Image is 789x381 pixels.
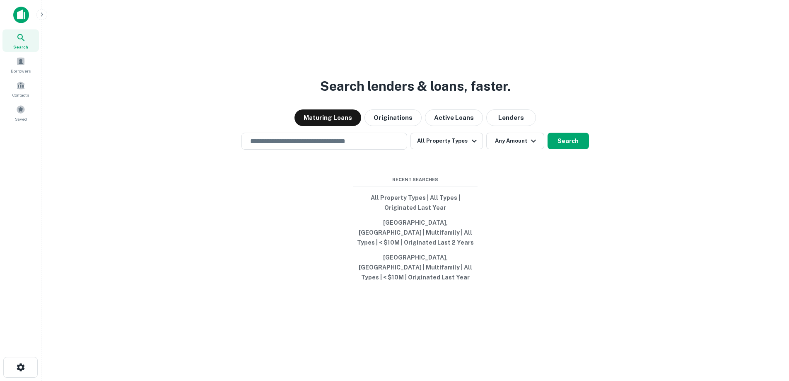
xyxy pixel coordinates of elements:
[353,250,478,285] button: [GEOGRAPHIC_DATA], [GEOGRAPHIC_DATA] | Multifamily | All Types | < $10M | Originated Last Year
[486,133,544,149] button: Any Amount
[294,109,361,126] button: Maturing Loans
[486,109,536,126] button: Lenders
[548,133,589,149] button: Search
[320,76,511,96] h3: Search lenders & loans, faster.
[364,109,422,126] button: Originations
[410,133,483,149] button: All Property Types
[353,190,478,215] button: All Property Types | All Types | Originated Last Year
[13,7,29,23] img: capitalize-icon.png
[2,102,39,124] a: Saved
[2,53,39,76] a: Borrowers
[425,109,483,126] button: Active Loans
[353,176,478,183] span: Recent Searches
[12,92,29,98] span: Contacts
[15,116,27,122] span: Saved
[2,78,39,100] a: Contacts
[11,68,31,74] span: Borrowers
[2,29,39,52] a: Search
[353,215,478,250] button: [GEOGRAPHIC_DATA], [GEOGRAPHIC_DATA] | Multifamily | All Types | < $10M | Originated Last 2 Years
[748,315,789,354] iframe: Chat Widget
[13,44,28,50] span: Search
